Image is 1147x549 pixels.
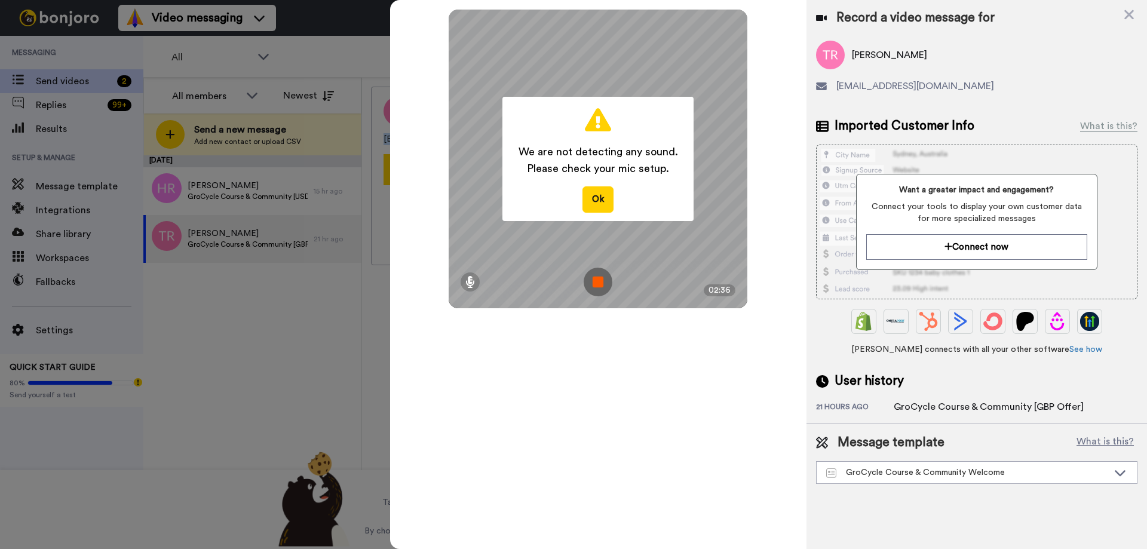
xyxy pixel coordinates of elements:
span: User history [835,372,904,390]
span: Please check your mic setup. [519,160,678,177]
div: GroCycle Course & Community [GBP Offer] [894,400,1084,414]
img: ActiveCampaign [951,312,970,331]
span: Imported Customer Info [835,117,974,135]
button: Connect now [866,234,1087,260]
img: Drip [1048,312,1067,331]
img: ConvertKit [983,312,1002,331]
div: 21 hours ago [816,402,894,414]
img: Hubspot [919,312,938,331]
span: Connect your tools to display your own customer data for more specialized messages [866,201,1087,225]
img: GoHighLevel [1080,312,1099,331]
img: Ontraport [887,312,906,331]
button: Ok [582,186,614,212]
span: [PERSON_NAME] connects with all your other software [816,343,1137,355]
a: See how [1069,345,1102,354]
span: Message template [838,434,944,452]
div: GroCycle Course & Community Welcome [826,467,1108,479]
div: 02:36 [704,284,735,296]
img: ic_record_stop.svg [584,268,612,296]
div: What is this? [1080,119,1137,133]
span: We are not detecting any sound. [519,143,678,160]
span: Want a greater impact and engagement? [866,184,1087,196]
img: Patreon [1016,312,1035,331]
span: [EMAIL_ADDRESS][DOMAIN_NAME] [836,79,994,93]
img: Shopify [854,312,873,331]
button: What is this? [1073,434,1137,452]
img: Message-temps.svg [826,468,836,478]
